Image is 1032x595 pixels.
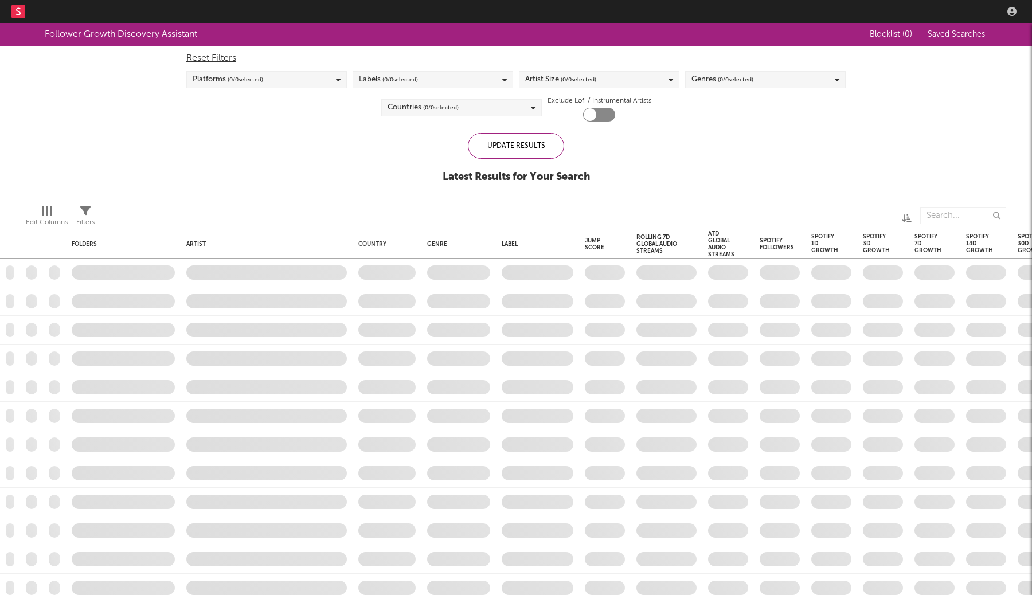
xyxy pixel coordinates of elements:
[388,101,459,115] div: Countries
[186,52,846,65] div: Reset Filters
[72,241,158,248] div: Folders
[502,241,568,248] div: Label
[902,30,912,38] span: ( 0 )
[928,30,987,38] span: Saved Searches
[228,73,263,87] span: ( 0 / 0 selected)
[443,170,590,184] div: Latest Results for Your Search
[26,216,68,229] div: Edit Columns
[811,233,838,254] div: Spotify 1D Growth
[423,101,459,115] span: ( 0 / 0 selected)
[863,233,890,254] div: Spotify 3D Growth
[636,234,679,255] div: Rolling 7D Global Audio Streams
[358,241,410,248] div: Country
[920,207,1006,224] input: Search...
[382,73,418,87] span: ( 0 / 0 selected)
[45,28,197,41] div: Follower Growth Discovery Assistant
[76,216,95,229] div: Filters
[468,133,564,159] div: Update Results
[76,201,95,234] div: Filters
[691,73,753,87] div: Genres
[924,30,987,39] button: Saved Searches
[525,73,596,87] div: Artist Size
[718,73,753,87] span: ( 0 / 0 selected)
[708,230,734,258] div: ATD Global Audio Streams
[26,201,68,234] div: Edit Columns
[548,94,651,108] label: Exclude Lofi / Instrumental Artists
[870,30,912,38] span: Blocklist
[585,237,608,251] div: Jump Score
[914,233,941,254] div: Spotify 7D Growth
[561,73,596,87] span: ( 0 / 0 selected)
[186,241,341,248] div: Artist
[359,73,418,87] div: Labels
[427,241,484,248] div: Genre
[966,233,993,254] div: Spotify 14D Growth
[760,237,794,251] div: Spotify Followers
[193,73,263,87] div: Platforms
